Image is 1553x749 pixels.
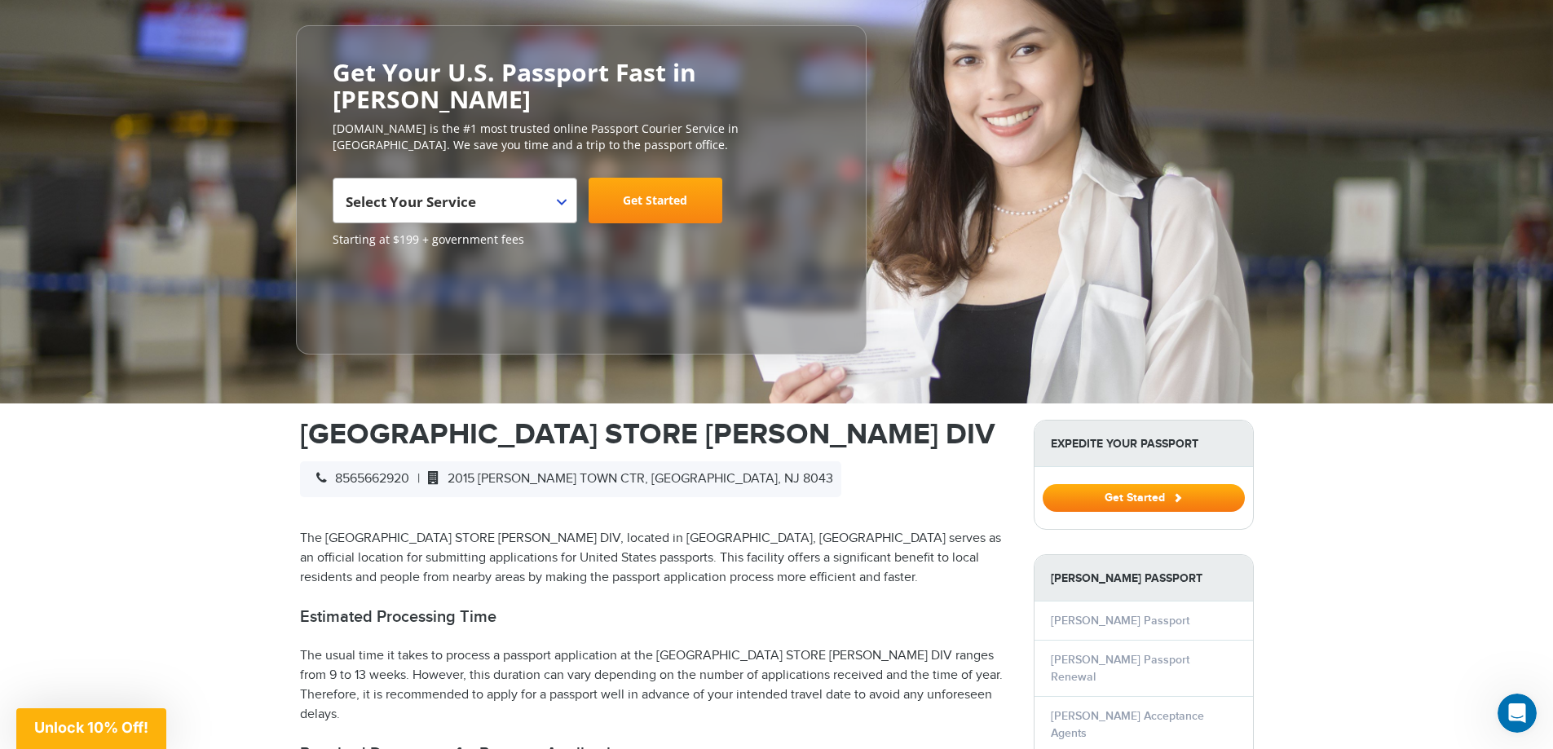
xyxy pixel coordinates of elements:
p: [DOMAIN_NAME] is the #1 most trusted online Passport Courier Service in [GEOGRAPHIC_DATA]. We sav... [333,121,830,153]
a: Get Started [1043,491,1245,504]
h2: Estimated Processing Time [300,607,1009,627]
div: | [300,461,841,497]
a: Get Started [589,178,722,223]
span: Starting at $199 + government fees [333,231,830,248]
span: Select Your Service [346,192,476,211]
iframe: Intercom live chat [1498,694,1537,733]
span: Select Your Service [346,184,560,230]
span: 2015 [PERSON_NAME] TOWN CTR, [GEOGRAPHIC_DATA], NJ 8043 [420,471,833,487]
div: Unlock 10% Off! [16,708,166,749]
h1: [GEOGRAPHIC_DATA] STORE [PERSON_NAME] DIV [300,420,1009,449]
a: [PERSON_NAME] Passport Renewal [1051,653,1189,684]
p: The [GEOGRAPHIC_DATA] STORE [PERSON_NAME] DIV, located in [GEOGRAPHIC_DATA], [GEOGRAPHIC_DATA] se... [300,529,1009,588]
h2: Get Your U.S. Passport Fast in [PERSON_NAME] [333,59,830,112]
span: Unlock 10% Off! [34,719,148,736]
p: The usual time it takes to process a passport application at the [GEOGRAPHIC_DATA] STORE [PERSON_... [300,646,1009,725]
strong: [PERSON_NAME] Passport [1035,555,1253,601]
a: [PERSON_NAME] Acceptance Agents [1051,709,1204,740]
span: 8565662920 [308,471,409,487]
span: Select Your Service [333,178,577,223]
strong: Expedite Your Passport [1035,421,1253,467]
iframe: Customer reviews powered by Trustpilot [333,256,455,337]
button: Get Started [1043,484,1245,512]
a: [PERSON_NAME] Passport [1051,614,1189,628]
